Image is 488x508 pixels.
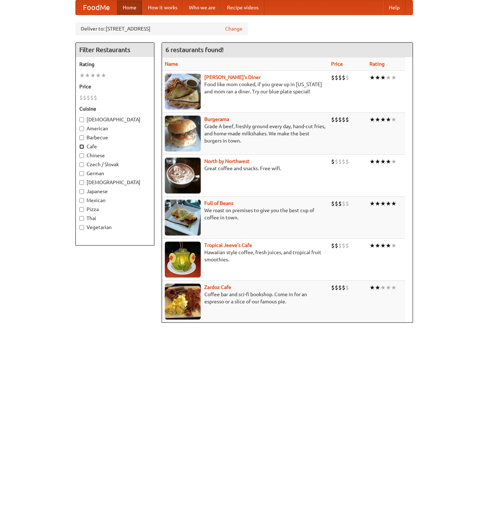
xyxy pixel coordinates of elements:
[335,158,338,166] li: $
[79,215,150,222] label: Thai
[391,158,396,166] li: ★
[331,116,335,123] li: $
[380,200,386,208] li: ★
[370,284,375,292] li: ★
[342,158,345,166] li: $
[386,200,391,208] li: ★
[375,158,380,166] li: ★
[335,242,338,250] li: $
[204,200,233,206] b: Full of Beans
[79,125,150,132] label: American
[370,158,375,166] li: ★
[165,291,325,305] p: Coffee bar and sci-fi bookshop. Come in for an espresso or a slice of our famous pie.
[345,284,349,292] li: $
[370,116,375,123] li: ★
[331,200,335,208] li: $
[204,74,261,80] a: [PERSON_NAME]'s Diner
[79,153,84,158] input: Chinese
[165,123,325,144] p: Grade A beef, freshly ground every day, hand-cut fries, and home-made milkshakes. We make the bes...
[225,25,242,32] a: Change
[79,225,84,230] input: Vegetarian
[79,207,84,212] input: Pizza
[391,284,396,292] li: ★
[79,170,150,177] label: German
[370,242,375,250] li: ★
[165,165,325,172] p: Great coffee and snacks. Free wifi.
[76,43,154,57] h4: Filter Restaurants
[79,179,150,186] label: [DEMOGRAPHIC_DATA]
[380,74,386,81] li: ★
[342,284,345,292] li: $
[90,94,94,102] li: $
[79,117,84,122] input: [DEMOGRAPHIC_DATA]
[165,61,178,67] a: Name
[79,198,84,203] input: Mexican
[79,206,150,213] label: Pizza
[165,158,201,194] img: north.jpg
[331,74,335,81] li: $
[79,161,150,168] label: Czech / Slovak
[345,116,349,123] li: $
[345,158,349,166] li: $
[391,200,396,208] li: ★
[383,0,405,15] a: Help
[96,71,101,79] li: ★
[391,242,396,250] li: ★
[79,126,84,131] input: American
[370,74,375,81] li: ★
[331,158,335,166] li: $
[79,134,150,141] label: Barbecue
[331,61,343,67] a: Price
[375,116,380,123] li: ★
[375,242,380,250] li: ★
[375,200,380,208] li: ★
[380,116,386,123] li: ★
[342,242,345,250] li: $
[338,200,342,208] li: $
[386,116,391,123] li: ★
[345,74,349,81] li: $
[370,200,375,208] li: ★
[386,284,391,292] li: ★
[345,200,349,208] li: $
[345,242,349,250] li: $
[380,284,386,292] li: ★
[342,74,345,81] li: $
[204,158,250,164] b: North by Northwest
[79,144,84,149] input: Cafe
[204,242,252,248] a: Tropical Jeeve's Cafe
[165,284,201,320] img: zardoz.jpg
[79,162,84,167] input: Czech / Slovak
[335,74,338,81] li: $
[331,242,335,250] li: $
[391,116,396,123] li: ★
[165,81,325,95] p: Food like mom cooked, if you grew up in [US_STATE] and mom ran a diner. Try our blue plate special!
[221,0,264,15] a: Recipe videos
[79,61,150,68] h5: Rating
[335,200,338,208] li: $
[79,105,150,112] h5: Cuisine
[87,94,90,102] li: $
[204,116,229,122] a: Burgerama
[375,284,380,292] li: ★
[338,242,342,250] li: $
[79,216,84,221] input: Thai
[117,0,142,15] a: Home
[79,188,150,195] label: Japanese
[380,242,386,250] li: ★
[386,242,391,250] li: ★
[335,284,338,292] li: $
[386,74,391,81] li: ★
[391,74,396,81] li: ★
[342,200,345,208] li: $
[338,116,342,123] li: $
[79,180,84,185] input: [DEMOGRAPHIC_DATA]
[338,158,342,166] li: $
[90,71,96,79] li: ★
[79,143,150,150] label: Cafe
[79,71,85,79] li: ★
[338,74,342,81] li: $
[83,94,87,102] li: $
